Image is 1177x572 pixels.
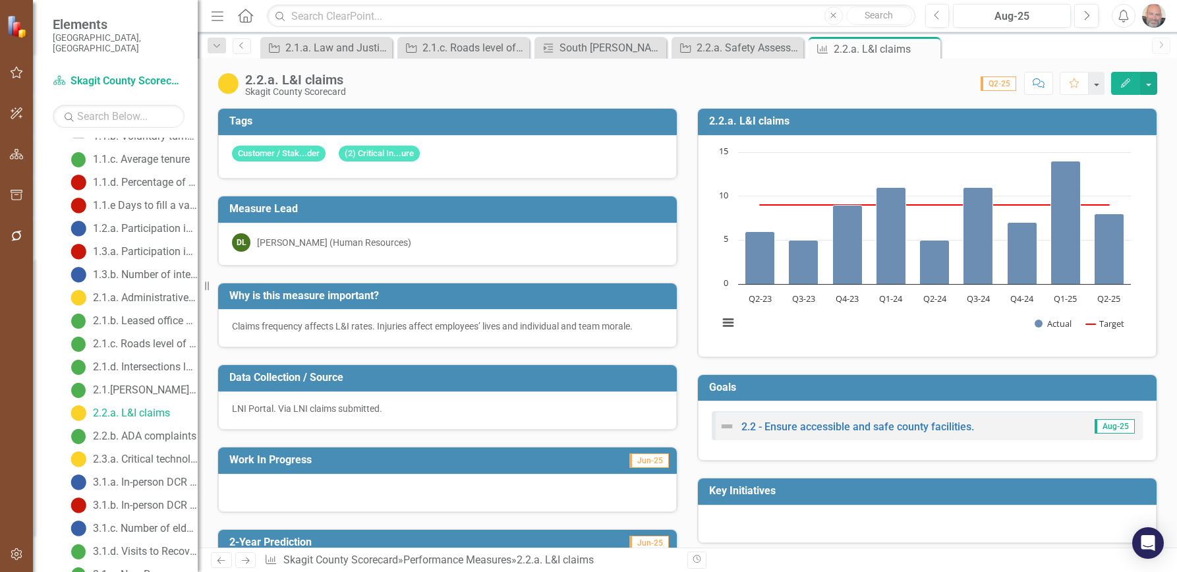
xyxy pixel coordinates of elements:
[232,146,326,162] span: Customer / Stak...der
[93,546,198,558] div: 3.1.d. Visits to Recovery Cafe
[67,241,198,262] a: 1.3.a. Participation in County Connects Activities
[71,221,86,237] img: No Information
[67,310,198,331] a: 2.1.b. Leased office space
[93,177,198,188] div: 1.1.d. Percentage of employees evaluated annually
[758,202,1112,208] g: Target, series 2 of 2. Line with 9 data points.
[967,293,990,304] text: Q3-24
[93,246,198,258] div: 1.3.a. Participation in County Connects Activities
[953,4,1071,28] button: Aug-25
[229,536,524,548] h3: 2-Year Prediction
[422,40,526,56] div: 2.1.c. Roads level of service
[93,430,196,442] div: 2.2.b. ADA complaints
[93,223,198,235] div: 1.2.a. Participation in Wellness Committee/Activities
[876,187,906,284] path: Q1-24, 11. Actual.
[71,313,86,329] img: On Target
[285,40,389,56] div: 2.1.a. Law and Justice Campus
[865,10,893,20] span: Search
[67,449,198,470] a: 2.3.a. Critical technology replacement
[257,236,411,249] div: [PERSON_NAME] (Human Resources)
[67,472,198,493] a: 3.1.a. In-person DCR responses
[67,264,198,285] a: 1.3.b. Number of internal promotions
[1010,293,1034,304] text: Q4-24
[67,495,198,516] a: 3.1.b. In-person DCR responses in the field
[538,40,663,56] a: South [PERSON_NAME] Road MP 0-0.77
[709,382,1150,393] h3: Goals
[229,454,524,466] h3: Work In Progress
[232,402,663,415] div: LNI Portal. Via LNI claims submitted.
[67,357,198,378] a: 2.1.d. Intersections level of service
[71,405,86,421] img: Caution
[67,426,196,447] a: 2.2.b. ADA complaints
[67,333,198,355] a: 2.1.c. Roads level of service
[629,453,669,468] span: Jun-25
[7,15,30,38] img: ClearPoint Strategy
[1142,4,1166,28] img: Ken Hansen
[789,240,818,284] path: Q3-23, 5. Actual.
[71,498,86,513] img: Below Plan
[834,41,937,57] div: 2.2.a. L&I claims
[71,544,86,559] img: On Target
[232,233,250,252] div: DL
[1095,214,1124,284] path: Q2-25, 8. Actual.
[833,205,863,284] path: Q4-23, 9. Actual.
[71,175,86,190] img: Below Plan
[93,384,198,396] div: 2.1.[PERSON_NAME] level of service
[719,189,728,201] text: 10
[920,240,950,284] path: Q2-24, 5. Actual.
[53,74,185,89] a: Skagit County Scorecard
[71,244,86,260] img: Below Plan
[93,407,170,419] div: 2.2.a. L&I claims
[1035,318,1072,329] button: Show Actual
[712,146,1137,343] svg: Interactive chart
[93,338,198,350] div: 2.1.c. Roads level of service
[229,203,670,215] h3: Measure Lead
[53,105,185,128] input: Search Below...
[719,418,735,434] img: Not Defined
[93,523,198,534] div: 3.1.c. Number of elderly/disabled First Step residents placed into adult family homes or other su...
[958,9,1066,24] div: Aug-25
[675,40,800,56] a: 2.2.a. Safety Assessments of County Campuses and Facilities
[724,233,728,244] text: 5
[71,451,86,467] img: Caution
[709,115,1150,127] h3: 2.2.a. L&I claims
[71,382,86,398] img: On Target
[836,293,859,304] text: Q4-23
[401,40,526,56] a: 2.1.c. Roads level of service
[267,5,915,28] input: Search ClearPoint...
[229,115,670,127] h3: Tags
[712,146,1143,343] div: Chart. Highcharts interactive chart.
[879,293,903,304] text: Q1-24
[53,16,185,32] span: Elements
[71,474,86,490] img: No Information
[517,554,594,566] div: 2.2.a. L&I claims
[67,149,190,170] a: 1.1.c. Average tenure
[1054,293,1077,304] text: Q1-25
[71,152,86,167] img: On Target
[709,485,1150,497] h3: Key Initiatives
[67,541,198,562] a: 3.1.d. Visits to Recovery Cafe
[245,72,346,87] div: 2.2.a. L&I claims
[229,290,670,302] h3: Why is this measure important?
[1051,161,1081,284] path: Q1-25, 14. Actual.
[71,521,86,536] img: No Information
[792,293,815,304] text: Q3-23
[71,428,86,444] img: On Target
[741,420,974,433] a: 2.2 - Ensure accessible and safe county facilities.
[67,403,170,424] a: 2.2.a. L&I claims
[217,73,239,94] img: Caution
[71,336,86,352] img: On Target
[1132,527,1164,559] div: Open Intercom Messenger
[749,293,772,304] text: Q2-23
[1008,222,1037,284] path: Q4-24, 7. Actual.
[67,518,198,539] a: 3.1.c. Number of elderly/disabled First Step residents placed into adult family homes or other su...
[283,554,398,566] a: Skagit County Scorecard
[67,380,198,401] a: 2.1.[PERSON_NAME] level of service
[560,40,663,56] div: South [PERSON_NAME] Road MP 0-0.77
[1086,318,1125,329] button: Show Target
[67,195,198,216] a: 1.1.e Days to fill a vacant position from time closed
[629,536,669,550] span: Jun-25
[724,277,728,289] text: 0
[745,231,775,284] path: Q2-23, 6. Actual.
[264,553,677,568] div: » »
[93,500,198,511] div: 3.1.b. In-person DCR responses in the field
